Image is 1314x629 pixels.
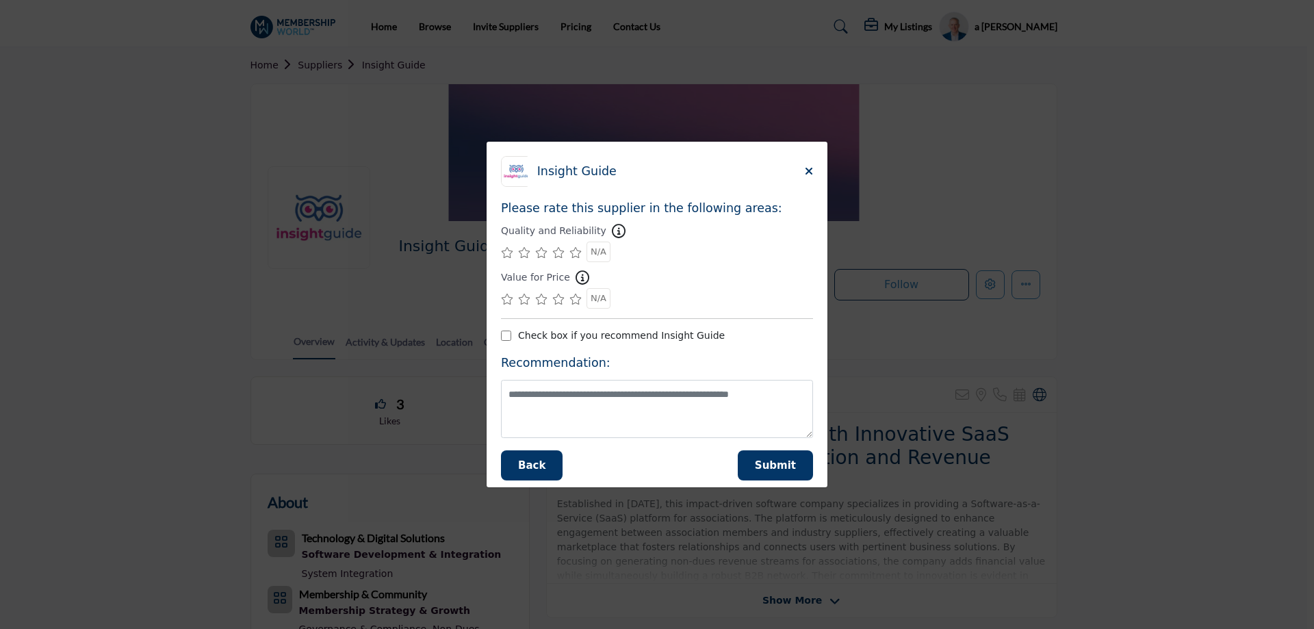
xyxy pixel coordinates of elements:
[591,246,606,257] span: N/A
[576,277,589,278] i: Value for Price
[738,450,813,481] button: Submit
[755,459,796,472] span: Submit
[518,459,545,472] span: Back
[501,201,813,216] h5: Please rate this supplier in the following areas:
[501,156,532,187] img: Insight Guide Logo
[518,329,725,343] label: Check box if you recommend Insight Guide
[501,272,570,283] h6: Value for Price
[537,164,805,179] h5: Insight Guide
[501,450,563,481] button: Back
[501,356,813,370] h5: Recommendation:
[501,225,606,237] h6: Quality and Reliability
[805,164,813,179] button: Close
[591,293,606,303] span: N/A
